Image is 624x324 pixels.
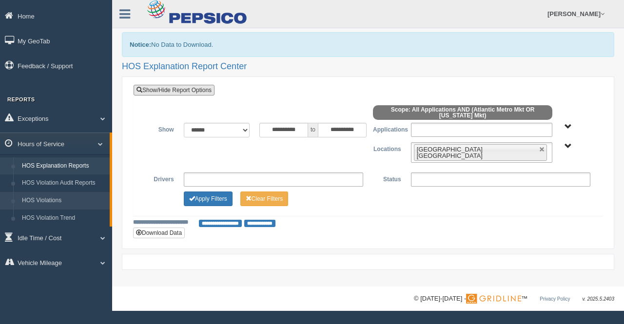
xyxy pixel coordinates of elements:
b: Notice: [130,41,151,48]
a: HOS Violations [18,192,110,210]
button: Change Filter Options [184,191,233,206]
label: Drivers [141,172,179,184]
span: to [308,123,318,137]
span: Scope: All Applications AND (Atlantic Metro Mkt OR [US_STATE] Mkt) [373,105,552,120]
a: HOS Violation Trend [18,210,110,227]
h2: HOS Explanation Report Center [122,62,614,72]
img: Gridline [466,294,521,304]
div: © [DATE]-[DATE] - ™ [414,294,614,304]
a: HOS Violation Audit Reports [18,174,110,192]
label: Show [141,123,179,134]
button: Change Filter Options [240,191,289,206]
div: No Data to Download. [122,32,614,57]
button: Download Data [133,228,185,238]
span: v. 2025.5.2403 [583,296,614,302]
a: HOS Explanation Reports [18,157,110,175]
a: Show/Hide Report Options [134,85,214,95]
span: [GEOGRAPHIC_DATA] [GEOGRAPHIC_DATA] [417,146,483,159]
label: Status [368,172,406,184]
label: Locations [368,142,406,154]
a: Privacy Policy [540,296,570,302]
label: Applications [368,123,406,134]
